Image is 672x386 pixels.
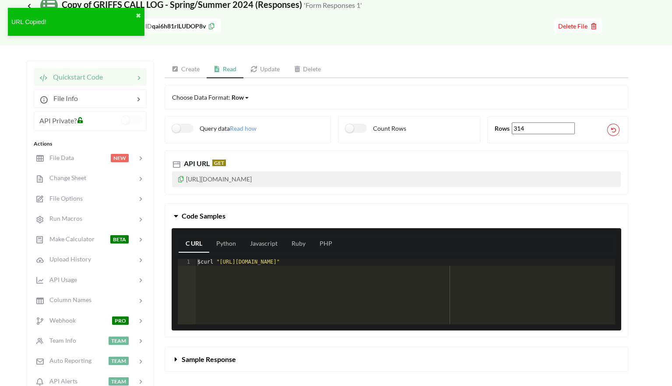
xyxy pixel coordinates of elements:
span: Make Calculator [44,235,95,243]
span: Webhook [44,316,76,324]
button: Delete File [554,19,602,32]
span: Upload History [44,255,91,263]
span: Change Sheet [44,174,86,181]
span: File Options [44,195,83,202]
label: Count Rows [345,124,406,133]
span: API Usage [44,276,77,283]
div: 1 [178,259,196,266]
button: close [136,11,141,21]
span: API Private? [39,116,77,125]
a: Python [209,235,243,253]
span: Auto Reporting [44,357,91,364]
label: Query data [172,124,230,133]
a: Delete [287,61,328,78]
span: TEAM [109,357,129,365]
div: URL Copied! [11,17,136,27]
span: Quickstart Code [48,73,103,81]
span: Team Info [44,337,76,344]
div: Row [232,93,244,102]
p: [URL][DOMAIN_NAME] [172,171,621,187]
span: Read how [230,125,257,132]
a: PHP [313,235,339,253]
a: C URL [179,235,209,253]
a: Update [243,61,287,78]
span: Sample Response [182,355,236,363]
span: NEW [111,154,129,162]
span: API URL [182,159,210,167]
div: Actions [34,140,147,148]
span: Delete File [558,22,598,30]
a: Create [165,61,207,78]
span: TEAM [109,337,129,345]
span: PRO [112,316,129,325]
span: File Data [44,154,74,161]
span: Run Macros [44,215,82,222]
span: API Alerts [44,377,77,385]
span: GET [212,160,226,166]
button: Sample Response [165,347,628,372]
b: Rows [495,125,510,132]
span: Code Samples [182,212,225,220]
span: TEAM [109,377,129,386]
span: File Info [48,94,78,102]
small: 'Form Responses 1' [304,1,362,9]
a: Ruby [285,235,313,253]
b: qai6h81rILUDOP8v [152,22,206,30]
span: BETA [110,235,129,243]
button: Code Samples [165,204,628,228]
span: Choose Data Format: [172,94,250,101]
a: Javascript [243,235,285,253]
span: Column Names [44,296,91,303]
a: Read [207,61,244,78]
